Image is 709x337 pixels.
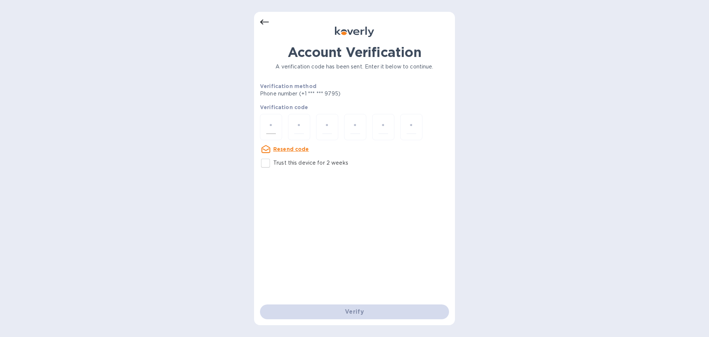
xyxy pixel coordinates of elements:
p: A verification code has been sent. Enter it below to continue. [260,63,449,71]
h1: Account Verification [260,44,449,60]
p: Verification code [260,104,449,111]
b: Verification method [260,83,316,89]
p: Trust this device for 2 weeks [273,159,348,167]
p: Phone number (+1 *** *** 9795) [260,90,397,98]
u: Resend code [273,146,309,152]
